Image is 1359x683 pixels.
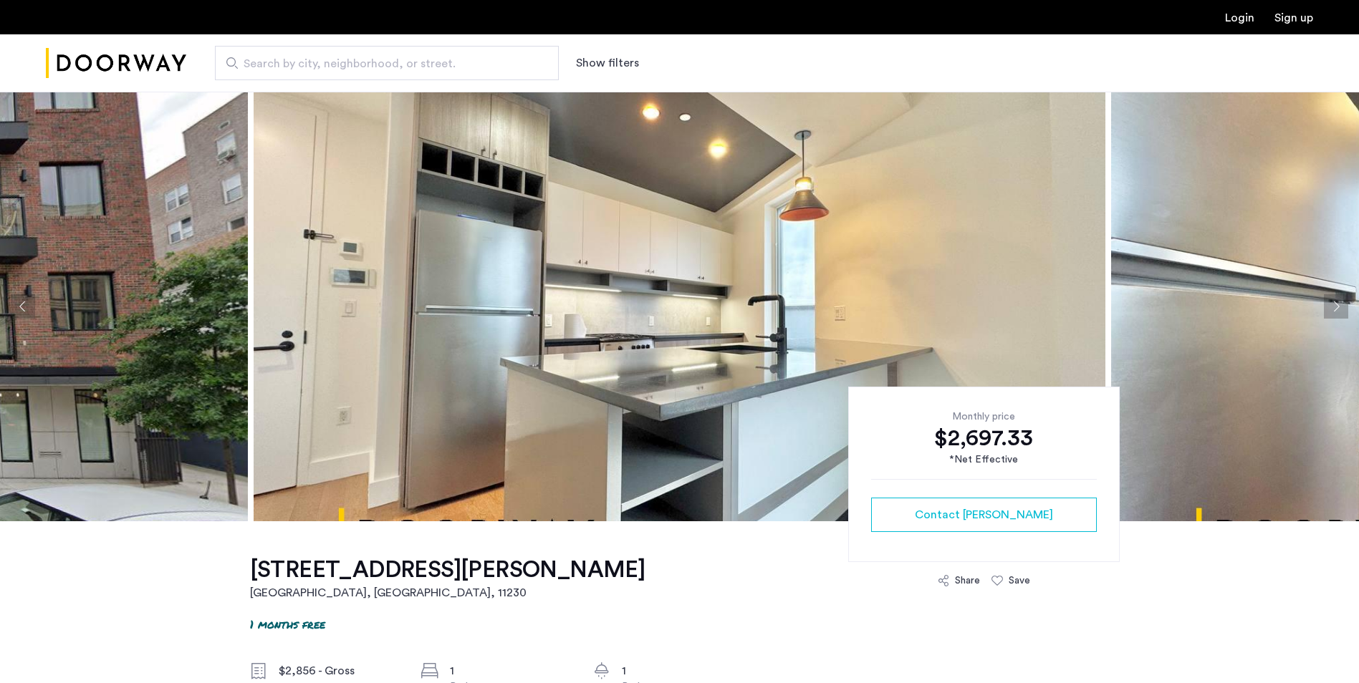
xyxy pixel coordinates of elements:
div: $2,697.33 [871,424,1097,452]
button: button [871,498,1097,532]
h1: [STREET_ADDRESS][PERSON_NAME] [250,556,645,584]
span: Search by city, neighborhood, or street. [244,55,519,72]
button: Previous apartment [11,294,35,319]
a: Registration [1274,12,1313,24]
button: Show or hide filters [576,54,639,72]
div: 1 [622,662,742,679]
h2: [GEOGRAPHIC_DATA], [GEOGRAPHIC_DATA] , 11230 [250,584,645,601]
a: Login [1225,12,1254,24]
div: *Net Effective [871,452,1097,468]
div: Share [955,573,980,588]
a: Cazamio Logo [46,37,186,90]
p: 1 months free [250,616,325,632]
a: [STREET_ADDRESS][PERSON_NAME][GEOGRAPHIC_DATA], [GEOGRAPHIC_DATA], 11230 [250,556,645,601]
div: 1 [450,662,570,679]
span: Contact [PERSON_NAME] [915,506,1053,523]
img: logo [46,37,186,90]
div: $2,856 - Gross [279,662,399,679]
img: apartment [254,92,1105,521]
button: Next apartment [1324,294,1348,319]
input: Apartment Search [215,46,559,80]
div: Save [1009,573,1030,588]
div: Monthly price [871,410,1097,424]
